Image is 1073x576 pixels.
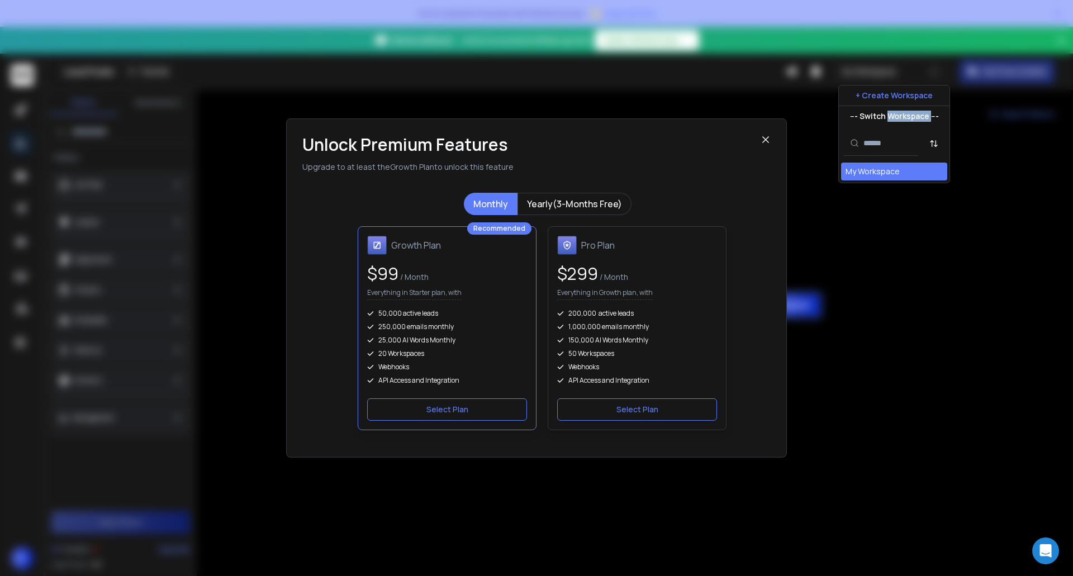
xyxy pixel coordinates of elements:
span: / Month [598,272,628,282]
img: Growth Plan icon [367,236,387,255]
h1: Pro Plan [581,239,615,252]
div: 50 Workspaces [557,349,717,358]
button: Sort by Sort A-Z [923,132,945,155]
div: 1,000,000 emails monthly [557,322,717,331]
div: My Workspace [846,166,900,177]
h1: Unlock Premium Features [302,135,761,155]
p: Upgrade to at least the Growth Plan to unlock this feature [302,161,761,173]
div: 25,000 AI Words Monthly [367,336,527,345]
img: Pro Plan icon [557,236,577,255]
div: Webhooks [557,363,717,372]
div: 20 Workspaces [367,349,527,358]
div: Webhooks [367,363,527,372]
p: + Create Workspace [856,90,933,101]
div: API Access and Integration [367,376,527,385]
button: Select Plan [367,398,527,421]
div: 150,000 AI Words Monthly [557,336,717,345]
h1: Growth Plan [391,239,441,252]
span: / Month [398,272,429,282]
button: Select Plan [557,398,717,421]
button: Yearly(3-Months Free) [517,193,632,215]
p: --- Switch Workspace --- [850,111,939,122]
span: $ 99 [367,262,398,285]
div: 200,000 active leads [557,309,717,318]
p: Everything in Starter plan, with [367,288,462,300]
div: 250,000 emails monthly [367,322,527,331]
span: $ 299 [557,262,598,285]
button: Monthly [464,193,517,215]
p: Everything in Growth plan, with [557,288,653,300]
button: + Create Workspace [839,85,949,106]
div: API Access and Integration [557,376,717,385]
div: Open Intercom Messenger [1032,537,1059,564]
div: Recommended [467,222,531,235]
div: 50,000 active leads [367,309,527,318]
